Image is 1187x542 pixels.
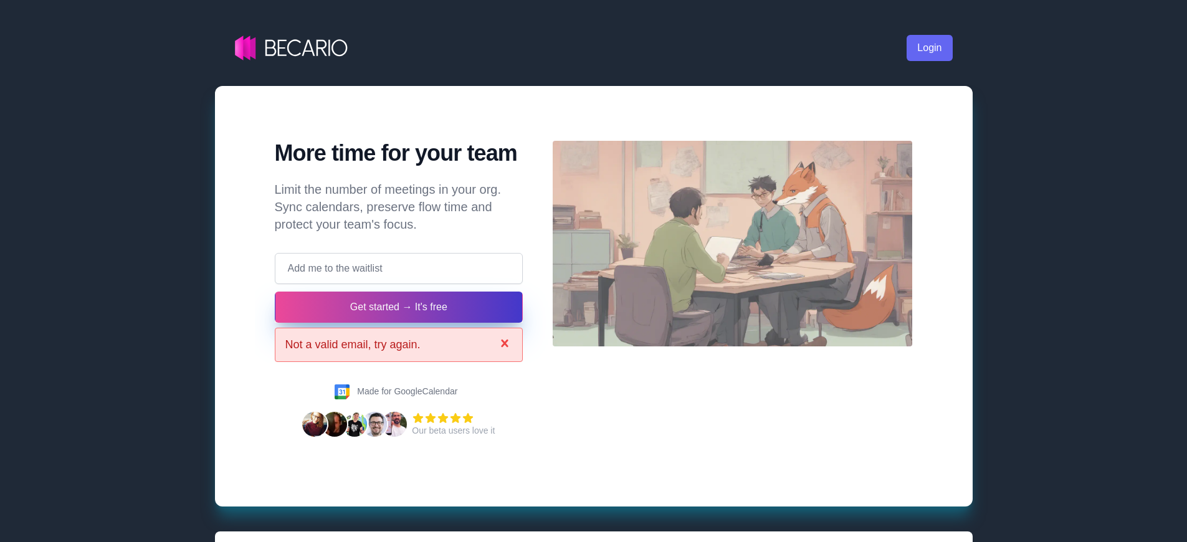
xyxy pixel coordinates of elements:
[275,181,523,233] p: Limit the number of meetings in your org. Sync calendars, preserve flow time and protect your tea...
[422,386,458,396] span: Calendar
[907,35,952,61] a: Login
[327,377,470,407] div: Made for Google
[275,253,523,284] input: Add me to the waitlist
[412,424,495,437] div: Our beta users love it
[215,10,973,86] nav: Top
[553,141,912,346] img: An app for people who hate unproductive meetings
[275,292,523,323] button: Get started → It's free
[285,338,421,351] span: Not a valid email, try again .
[275,141,523,166] h1: More time for your team
[335,384,350,399] img: some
